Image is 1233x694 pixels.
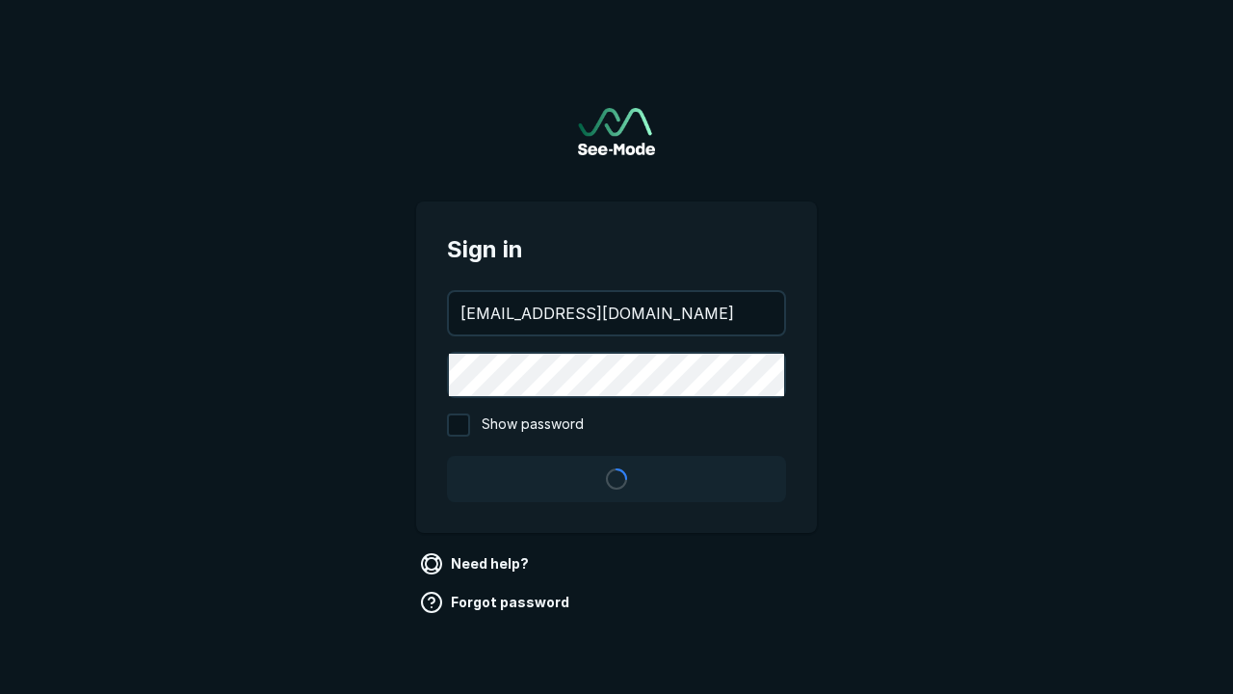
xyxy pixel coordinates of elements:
a: Go to sign in [578,108,655,155]
span: Sign in [447,232,786,267]
img: See-Mode Logo [578,108,655,155]
span: Show password [482,414,584,437]
a: Need help? [416,548,537,579]
input: your@email.com [449,292,784,334]
a: Forgot password [416,587,577,618]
